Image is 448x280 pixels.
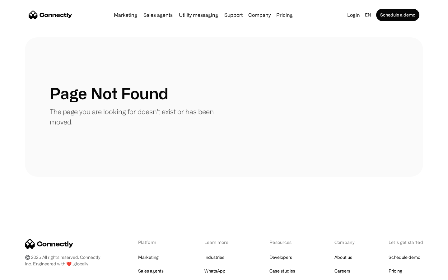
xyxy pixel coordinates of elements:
[204,267,226,275] a: WhatsApp
[334,239,356,245] div: Company
[141,12,175,17] a: Sales agents
[222,12,245,17] a: Support
[138,239,172,245] div: Platform
[138,253,159,262] a: Marketing
[50,84,168,103] h1: Page Not Found
[376,9,419,21] a: Schedule a demo
[29,10,72,20] a: home
[345,11,362,19] a: Login
[111,12,140,17] a: Marketing
[269,253,292,262] a: Developers
[274,12,295,17] a: Pricing
[12,269,37,278] ul: Language list
[138,267,164,275] a: Sales agents
[204,253,224,262] a: Industries
[389,239,423,245] div: Let’s get started
[269,267,295,275] a: Case studies
[389,267,402,275] a: Pricing
[6,268,37,278] aside: Language selected: English
[204,239,237,245] div: Learn more
[248,11,271,19] div: Company
[334,267,350,275] a: Careers
[365,11,371,19] div: en
[334,253,352,262] a: About us
[389,253,420,262] a: Schedule demo
[176,12,221,17] a: Utility messaging
[362,11,375,19] div: en
[50,106,224,127] p: The page you are looking for doesn't exist or has been moved.
[246,11,273,19] div: Company
[269,239,302,245] div: Resources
